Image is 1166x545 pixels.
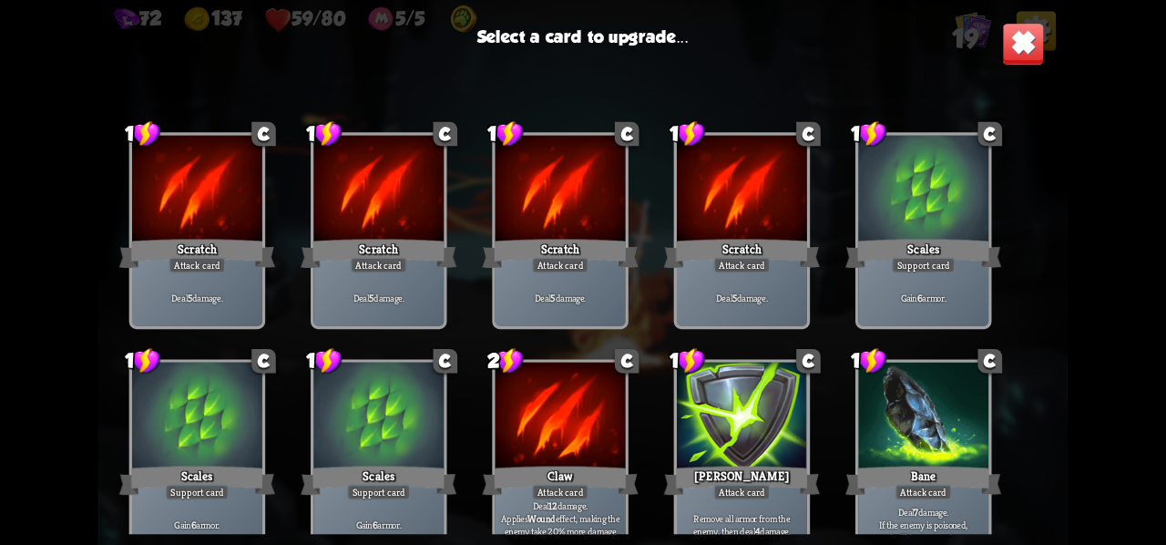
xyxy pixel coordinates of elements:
[796,349,821,374] div: C
[680,512,804,538] p: Remove all armor from the enemy, then deal damage.
[347,485,411,500] div: Support card
[301,463,456,498] div: Scales
[615,122,639,147] div: C
[914,506,918,519] b: 7
[166,485,230,500] div: Support card
[664,463,820,498] div: [PERSON_NAME]
[917,292,922,304] b: 6
[351,258,407,273] div: Attack card
[755,525,760,538] b: 4
[527,512,555,525] b: Wound
[903,531,907,544] b: 7
[482,236,638,271] div: Scratch
[477,26,690,46] h3: Select a card to upgrade...
[191,519,196,531] b: 6
[136,292,260,304] p: Deal damage.
[1002,23,1045,66] img: close-button.png
[680,292,804,304] p: Deal damage.
[796,122,821,147] div: C
[434,122,458,147] div: C
[978,122,1003,147] div: C
[251,122,276,147] div: C
[892,258,956,273] div: Support card
[136,519,260,531] p: Gain armor.
[306,347,343,375] div: 1
[482,463,638,498] div: Claw
[845,236,1001,271] div: Scales
[615,349,639,374] div: C
[169,258,225,273] div: Attack card
[373,519,377,531] b: 6
[119,236,275,271] div: Scratch
[548,499,557,512] b: 12
[978,349,1003,374] div: C
[713,258,770,273] div: Attack card
[732,292,737,304] b: 5
[317,519,441,531] p: Gain armor.
[851,347,887,375] div: 1
[369,292,373,304] b: 5
[125,120,161,148] div: 1
[125,347,161,375] div: 1
[550,292,555,304] b: 5
[862,506,986,544] p: Deal damage. If the enemy is poisoned, deal damage again.
[434,349,458,374] div: C
[713,485,770,500] div: Attack card
[532,485,588,500] div: Attack card
[487,120,524,148] div: 1
[851,120,887,148] div: 1
[301,236,456,271] div: Scratch
[251,349,276,374] div: C
[895,485,952,500] div: Attack card
[498,292,622,304] p: Deal damage.
[119,463,275,498] div: Scales
[306,120,343,148] div: 1
[670,120,706,148] div: 1
[532,258,588,273] div: Attack card
[862,292,986,304] p: Gain armor.
[487,347,524,375] div: 2
[188,292,192,304] b: 5
[317,292,441,304] p: Deal damage.
[845,463,1001,498] div: Bane
[670,347,706,375] div: 1
[664,236,820,271] div: Scratch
